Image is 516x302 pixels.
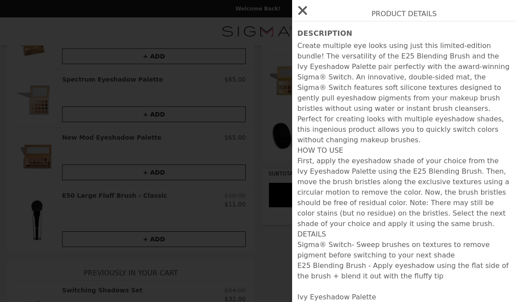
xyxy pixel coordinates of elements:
span: Create multiple eye looks using just this limited-edition bundle! The versatility of the E25 Blen... [297,41,509,144]
h3: Description [297,28,511,39]
span: HOW TO USE [297,146,343,154]
p: First, apply the eyeshadow shade of your choice from the Ivy Eyeshadow Palette using the E25 Blen... [297,156,511,229]
a: Ivy Eyeshadow Palette [297,293,376,301]
a: E25 Blending Brush [297,261,366,270]
h2: DETAILS [297,229,511,240]
a: Sigma® Switch [297,240,352,249]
